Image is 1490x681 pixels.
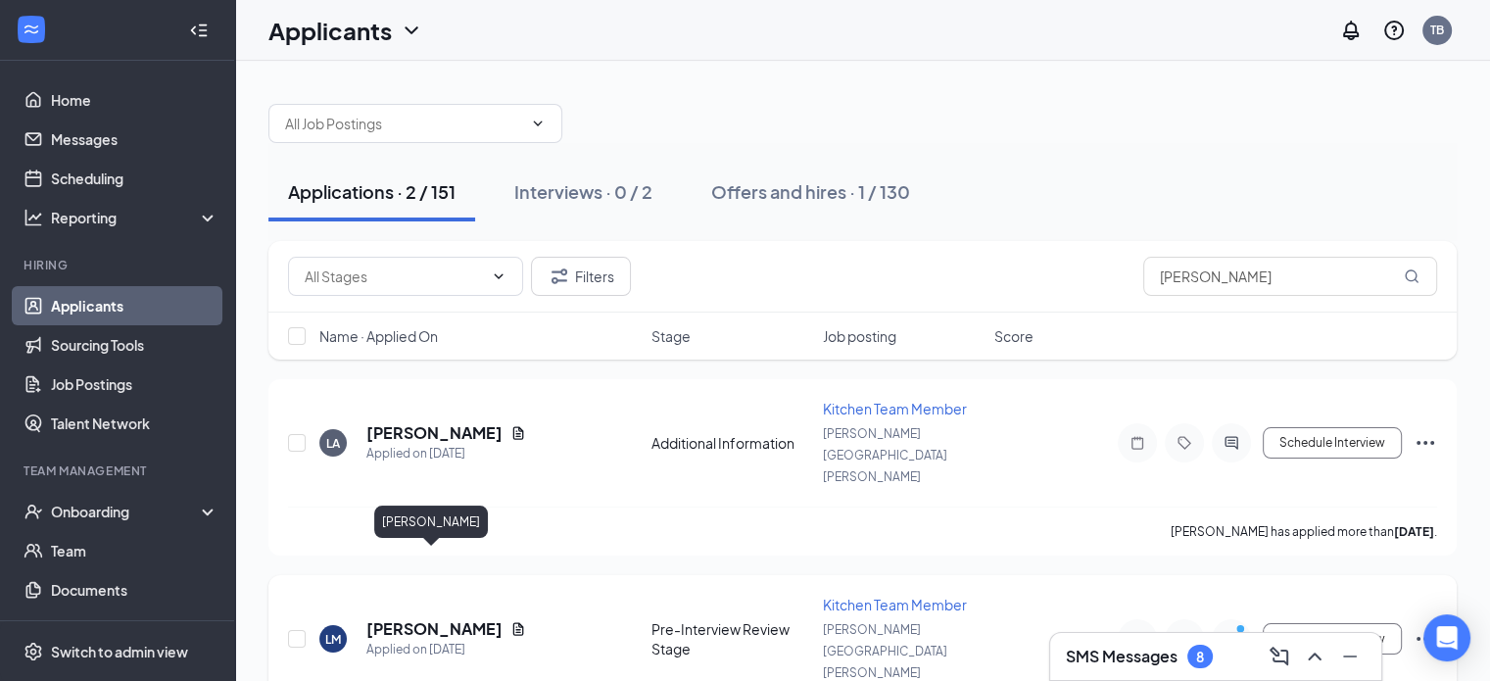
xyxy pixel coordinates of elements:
[823,426,947,484] span: [PERSON_NAME][GEOGRAPHIC_DATA][PERSON_NAME]
[994,326,1033,346] span: Score
[51,365,218,404] a: Job Postings
[1220,435,1243,451] svg: ActiveChat
[1423,614,1470,661] div: Open Intercom Messenger
[1173,631,1196,647] svg: Tag
[531,257,631,296] button: Filter Filters
[651,433,811,453] div: Additional Information
[1263,427,1402,459] button: Schedule Interview
[288,179,456,204] div: Applications · 2 / 151
[51,404,218,443] a: Talent Network
[326,435,340,452] div: LA
[823,400,967,417] span: Kitchen Team Member
[510,425,526,441] svg: Document
[325,631,341,648] div: LM
[366,640,526,659] div: Applied on [DATE]
[823,622,947,680] span: [PERSON_NAME][GEOGRAPHIC_DATA][PERSON_NAME]
[268,14,392,47] h1: Applicants
[530,116,546,131] svg: ChevronDown
[51,80,218,120] a: Home
[1196,649,1204,665] div: 8
[400,19,423,42] svg: ChevronDown
[1143,257,1437,296] input: Search in applications
[1126,435,1149,451] svg: Note
[1414,431,1437,455] svg: Ellipses
[51,208,219,227] div: Reporting
[1263,623,1402,655] button: Schedule Interview
[24,642,43,661] svg: Settings
[285,113,522,134] input: All Job Postings
[491,268,506,284] svg: ChevronDown
[319,326,438,346] span: Name · Applied On
[305,266,483,287] input: All Stages
[823,326,896,346] span: Job posting
[51,159,218,198] a: Scheduling
[651,619,811,658] div: Pre-Interview Review Stage
[1382,19,1406,42] svg: QuestionInfo
[1268,645,1291,668] svg: ComposeMessage
[510,621,526,637] svg: Document
[1220,631,1243,647] svg: ActiveChat
[366,422,503,444] h5: [PERSON_NAME]
[514,179,652,204] div: Interviews · 0 / 2
[711,179,910,204] div: Offers and hires · 1 / 130
[51,286,218,325] a: Applicants
[1339,19,1363,42] svg: Notifications
[189,21,209,40] svg: Collapse
[51,570,218,609] a: Documents
[51,325,218,365] a: Sourcing Tools
[1171,523,1437,540] p: [PERSON_NAME] has applied more than .
[51,502,202,521] div: Onboarding
[24,208,43,227] svg: Analysis
[22,20,41,39] svg: WorkstreamLogo
[366,618,503,640] h5: [PERSON_NAME]
[51,120,218,159] a: Messages
[366,444,526,463] div: Applied on [DATE]
[1066,646,1178,667] h3: SMS Messages
[1231,623,1255,639] svg: PrimaryDot
[1299,641,1330,672] button: ChevronUp
[1334,641,1366,672] button: Minimize
[1414,627,1437,651] svg: Ellipses
[1126,631,1149,647] svg: Note
[374,506,488,538] div: [PERSON_NAME]
[1430,22,1444,38] div: TB
[823,596,967,613] span: Kitchen Team Member
[51,609,218,649] a: SurveysCrown
[24,502,43,521] svg: UserCheck
[1264,641,1295,672] button: ComposeMessage
[548,265,571,288] svg: Filter
[651,326,691,346] span: Stage
[1404,268,1419,284] svg: MagnifyingGlass
[1303,645,1326,668] svg: ChevronUp
[1173,435,1196,451] svg: Tag
[51,531,218,570] a: Team
[24,257,215,273] div: Hiring
[1338,645,1362,668] svg: Minimize
[24,462,215,479] div: Team Management
[1394,524,1434,539] b: [DATE]
[51,642,188,661] div: Switch to admin view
